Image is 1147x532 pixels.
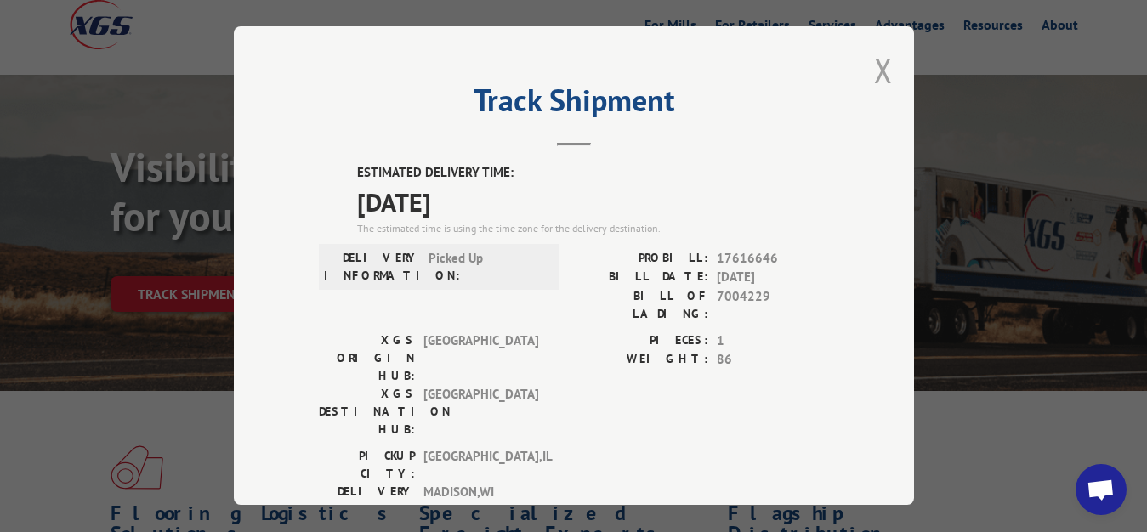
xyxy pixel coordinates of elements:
[874,48,893,93] button: Close modal
[717,268,829,287] span: [DATE]
[319,88,829,121] h2: Track Shipment
[717,287,829,323] span: 7004229
[717,331,829,351] span: 1
[423,447,538,483] span: [GEOGRAPHIC_DATA] , IL
[574,268,708,287] label: BILL DATE:
[429,249,543,285] span: Picked Up
[357,163,829,183] label: ESTIMATED DELIVERY TIME:
[574,350,708,370] label: WEIGHT:
[423,331,538,385] span: [GEOGRAPHIC_DATA]
[357,221,829,236] div: The estimated time is using the time zone for the delivery destination.
[324,249,420,285] label: DELIVERY INFORMATION:
[717,249,829,269] span: 17616646
[319,483,415,518] label: DELIVERY CITY:
[319,331,415,385] label: XGS ORIGIN HUB:
[574,249,708,269] label: PROBILL:
[319,447,415,483] label: PICKUP CITY:
[1076,464,1127,515] div: Open chat
[319,385,415,439] label: XGS DESTINATION HUB:
[574,287,708,323] label: BILL OF LADING:
[357,183,829,221] span: [DATE]
[423,385,538,439] span: [GEOGRAPHIC_DATA]
[574,331,708,351] label: PIECES:
[717,350,829,370] span: 86
[423,483,538,518] span: MADISON , WI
